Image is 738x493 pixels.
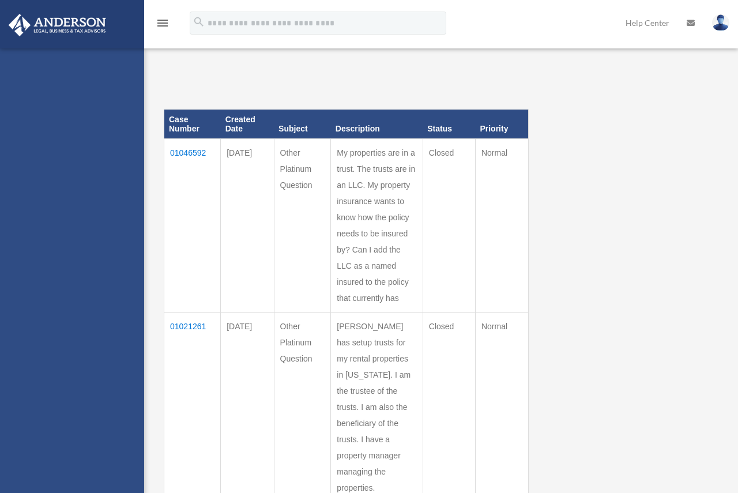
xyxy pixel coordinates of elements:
td: Other Platinum Question [274,139,331,313]
th: Priority [475,110,528,139]
th: Created Date [221,110,274,139]
td: Normal [475,139,528,313]
i: menu [156,16,170,30]
td: 01046592 [164,139,221,313]
i: search [193,16,205,28]
a: menu [156,20,170,30]
td: My properties are in a trust. The trusts are in an LLC. My property insurance wants to know how t... [331,139,423,313]
th: Status [423,110,475,139]
td: Closed [423,139,475,313]
th: Subject [274,110,331,139]
th: Description [331,110,423,139]
img: User Pic [712,14,729,31]
td: [DATE] [221,139,274,313]
th: Case Number [164,110,221,139]
img: Anderson Advisors Platinum Portal [5,14,110,36]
